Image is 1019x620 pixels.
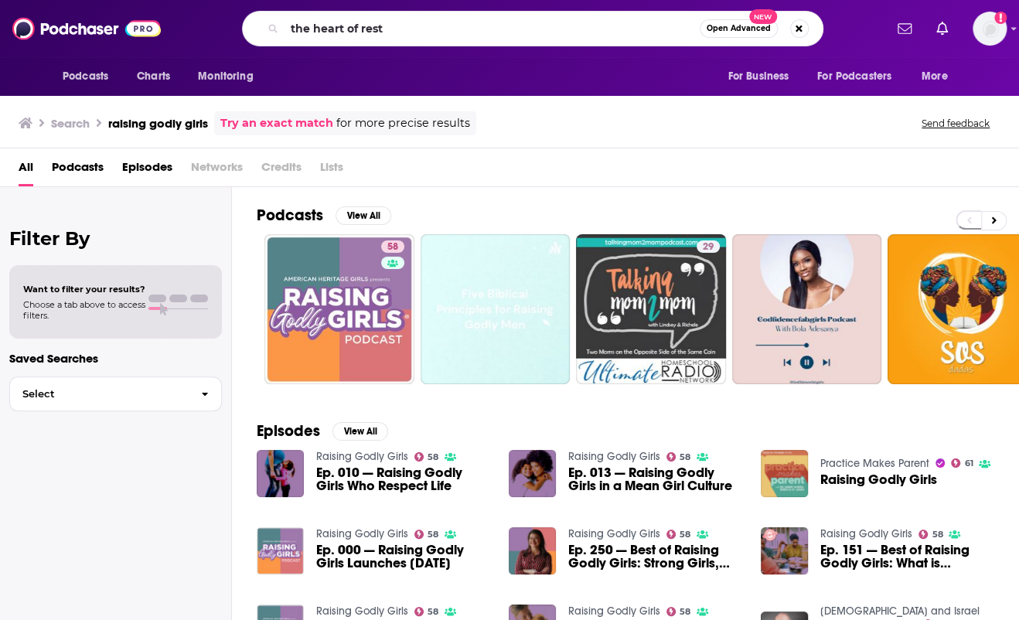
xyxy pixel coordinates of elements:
span: Lists [320,155,343,186]
span: Ep. 000 — Raising Godly Girls Launches [DATE] [316,543,490,570]
a: 58 [666,530,691,539]
a: Raising Godly Girls [316,450,408,463]
img: Ep. 151 — Best of Raising Godly Girls: What is Counter-Culture Parenting? [761,527,808,574]
a: EpisodesView All [257,421,388,441]
button: open menu [807,62,914,91]
a: Try an exact match [220,114,333,132]
img: Ep. 010 — Raising Godly Girls Who Respect Life [257,450,304,497]
span: Want to filter your results? [23,284,145,295]
img: Ep. 013 — Raising Godly Girls in a Mean Girl Culture [509,450,556,497]
h3: raising godly girls [108,116,208,131]
span: Podcasts [63,66,108,87]
span: Choose a tab above to access filters. [23,299,145,321]
button: open menu [187,62,273,91]
a: Practice Makes Parent [820,457,929,470]
h2: Podcasts [257,206,323,225]
span: For Podcasters [817,66,891,87]
a: Raising Godly Girls [820,527,912,540]
span: Podcasts [52,155,104,186]
h2: Filter By [9,227,222,250]
h3: Search [51,116,90,131]
span: 58 [428,454,438,461]
a: Raising Godly Girls [316,605,408,618]
span: Select [10,389,189,399]
svg: Add a profile image [994,12,1007,24]
button: Show profile menu [973,12,1007,46]
a: 58 [414,452,439,462]
a: Ep. 000 — Raising Godly Girls Launches January 1, 2024 [316,543,490,570]
span: 58 [428,608,438,615]
a: All [19,155,33,186]
img: User Profile [973,12,1007,46]
a: 29 [697,240,720,253]
span: Monitoring [198,66,253,87]
a: 58 [381,240,404,253]
span: 58 [680,608,690,615]
span: 58 [387,240,398,255]
span: Open Advanced [707,25,771,32]
a: 58 [666,452,691,462]
span: Charts [137,66,170,87]
img: Ep. 250 — Best of Raising Godly Girls: Strong Girls, Strong Women with Sarah Stonestreet [509,527,556,574]
a: Ep. 013 — Raising Godly Girls in a Mean Girl Culture [568,466,742,492]
h2: Episodes [257,421,320,441]
span: More [922,66,948,87]
span: 58 [680,454,690,461]
a: 58 [666,607,691,616]
button: View All [332,422,388,441]
a: PodcastsView All [257,206,391,225]
span: Raising Godly Girls [820,473,937,486]
a: 58 [264,234,414,384]
a: Episodes [122,155,172,186]
button: View All [336,206,391,225]
span: New [749,9,777,24]
span: Networks [191,155,243,186]
span: Credits [261,155,302,186]
button: Select [9,376,222,411]
div: Search podcasts, credits, & more... [242,11,823,46]
span: 58 [428,531,438,538]
a: Show notifications dropdown [930,15,954,42]
span: 58 [932,531,942,538]
p: Saved Searches [9,351,222,366]
a: Ep. 010 — Raising Godly Girls Who Respect Life [316,466,490,492]
a: Raising Godly Girls [568,527,660,540]
span: 29 [703,240,714,255]
a: Raising Godly Girls [568,605,660,618]
input: Search podcasts, credits, & more... [285,16,700,41]
a: Ep. 250 — Best of Raising Godly Girls: Strong Girls, Strong Women with Sarah Stonestreet [568,543,742,570]
button: open menu [911,62,967,91]
a: 58 [918,530,943,539]
a: 58 [414,530,439,539]
span: for more precise results [336,114,470,132]
a: Show notifications dropdown [891,15,918,42]
img: Podchaser - Follow, Share and Rate Podcasts [12,14,161,43]
a: Charts [127,62,179,91]
span: Logged in as shcarlos [973,12,1007,46]
img: Ep. 000 — Raising Godly Girls Launches January 1, 2024 [257,527,304,574]
span: Ep. 250 — Best of Raising Godly Girls: Strong Girls, Strong Women with [PERSON_NAME] [568,543,742,570]
a: 61 [951,458,973,468]
a: 58 [414,607,439,616]
a: 29 [576,234,726,384]
span: 58 [680,531,690,538]
button: Open AdvancedNew [700,19,778,38]
span: 61 [964,460,973,467]
img: Raising Godly Girls [761,450,808,497]
button: open menu [717,62,808,91]
a: Ep. 151 — Best of Raising Godly Girls: What is Counter-Culture Parenting? [820,543,994,570]
button: Send feedback [917,117,994,130]
span: For Business [728,66,789,87]
a: Raising Godly Girls [316,527,408,540]
a: Raising Godly Girls [568,450,660,463]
